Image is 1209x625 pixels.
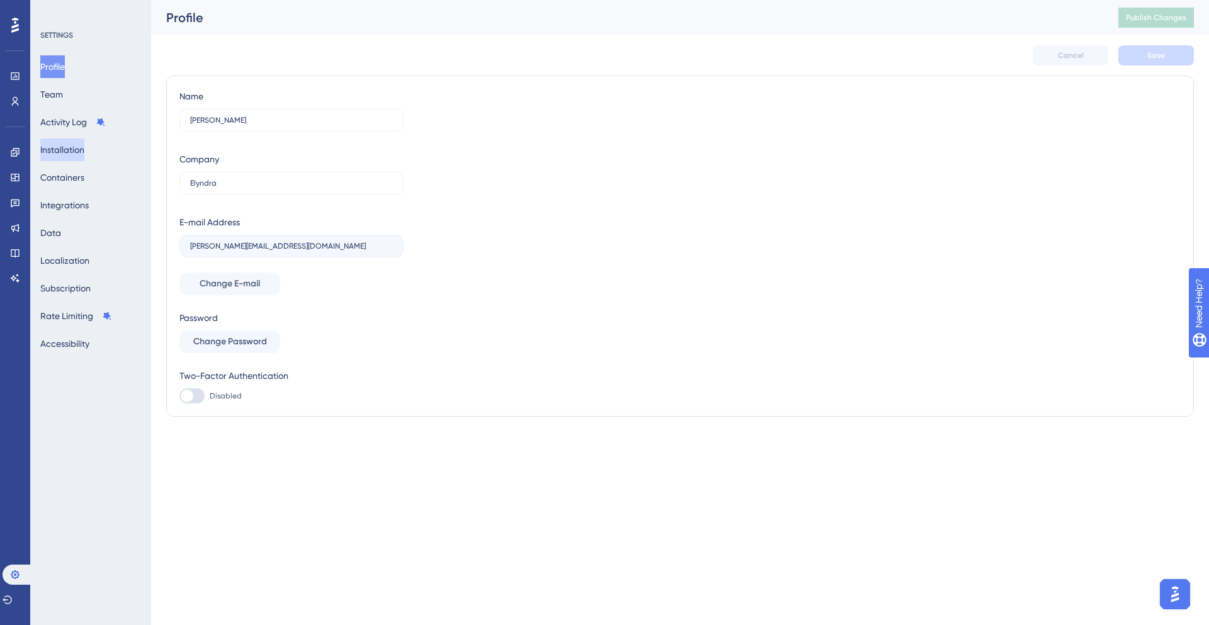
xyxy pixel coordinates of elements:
button: Change E-mail [179,273,280,295]
button: Containers [40,166,84,189]
div: Two-Factor Authentication [179,368,404,383]
div: Profile [166,9,1087,26]
button: Rate Limiting [40,305,112,327]
div: E-mail Address [179,215,240,230]
input: Company Name [190,179,393,188]
span: Publish Changes [1126,13,1186,23]
div: Company [179,152,219,167]
span: Cancel [1058,50,1084,60]
button: Integrations [40,194,89,217]
button: Team [40,83,63,106]
button: Activity Log [40,111,106,133]
input: E-mail Address [190,242,393,251]
button: Installation [40,138,84,161]
span: Change Password [193,334,267,349]
button: Cancel [1033,45,1108,65]
span: Disabled [210,391,242,401]
div: SETTINGS [40,30,142,40]
span: Save [1147,50,1165,60]
span: Need Help? [30,3,79,18]
button: Data [40,222,61,244]
button: Publish Changes [1118,8,1194,28]
button: Localization [40,249,89,272]
div: Password [179,310,404,325]
button: Accessibility [40,332,89,355]
div: Name [179,89,203,104]
button: Change Password [179,330,280,353]
span: Change E-mail [200,276,260,291]
iframe: UserGuiding AI Assistant Launcher [1156,575,1194,613]
input: Name Surname [190,116,393,125]
button: Subscription [40,277,91,300]
button: Profile [40,55,65,78]
button: Save [1118,45,1194,65]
